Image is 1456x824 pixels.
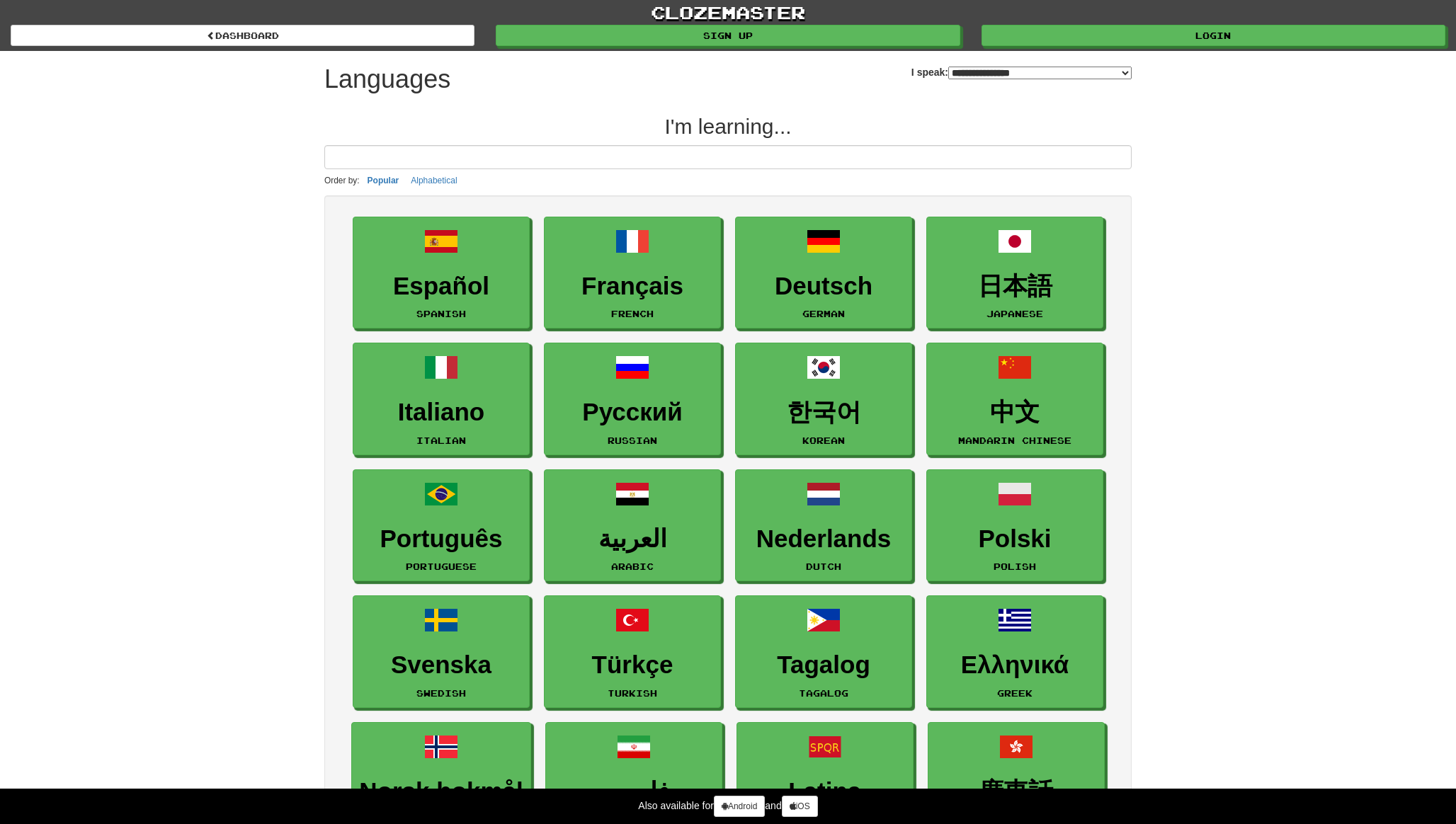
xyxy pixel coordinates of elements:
h3: العربية [552,525,713,553]
a: العربيةArabic [544,469,721,582]
h3: Nederlands [743,525,904,553]
small: Italian [416,435,466,445]
small: French [611,309,654,319]
h3: Norsk bokmål [359,778,523,806]
h3: Italiano [360,399,522,426]
small: Japanese [986,309,1043,319]
small: Dutch [806,561,841,571]
select: I speak: [948,67,1132,79]
a: TürkçeTurkish [544,595,721,708]
small: Korean [802,435,845,445]
button: Alphabetical [406,173,461,188]
label: I speak: [911,65,1132,79]
h3: Русский [552,399,713,426]
h3: Ελληνικά [934,651,1096,679]
small: Order by: [324,176,360,185]
a: dashboard [11,25,474,46]
a: РусскийRussian [544,343,721,455]
h3: Türkçe [552,651,713,679]
h3: Svenska [360,651,522,679]
a: 日本語Japanese [926,217,1103,329]
a: Android [714,796,765,817]
a: PortuguêsPortuguese [353,469,530,582]
a: SvenskaSwedish [353,595,530,708]
a: FrançaisFrench [544,217,721,329]
h3: Português [360,525,522,553]
a: TagalogTagalog [735,595,912,708]
h3: فارسی [553,778,715,806]
a: EspañolSpanish [353,217,530,329]
small: Russian [608,435,657,445]
small: Portuguese [406,561,477,571]
small: Tagalog [799,688,848,698]
small: Arabic [611,561,654,571]
small: Greek [997,688,1033,698]
a: Sign up [496,25,960,46]
h3: Français [552,273,713,300]
a: iOS [782,796,818,817]
a: Login [982,25,1445,46]
button: Popular [363,173,404,188]
small: German [802,309,845,319]
small: Swedish [416,688,466,698]
h3: Deutsch [743,273,904,300]
small: Spanish [416,309,466,319]
h3: Español [360,273,522,300]
a: 한국어Korean [735,343,912,455]
a: ItalianoItalian [353,343,530,455]
h3: 中文 [934,399,1096,426]
a: DeutschGerman [735,217,912,329]
h3: Polski [934,525,1096,553]
a: ΕλληνικάGreek [926,595,1103,708]
h3: Latina [744,778,906,806]
a: PolskiPolish [926,469,1103,582]
h1: Languages [324,65,450,93]
small: Turkish [608,688,657,698]
h3: 日本語 [934,273,1096,300]
small: Polish [994,561,1036,571]
small: Mandarin Chinese [958,435,1071,445]
a: NederlandsDutch [735,469,912,582]
h3: 한국어 [743,399,904,426]
a: 中文Mandarin Chinese [926,343,1103,455]
h2: I'm learning... [324,115,1132,138]
h3: Tagalog [743,651,904,679]
h3: 廣東話 [935,778,1097,806]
